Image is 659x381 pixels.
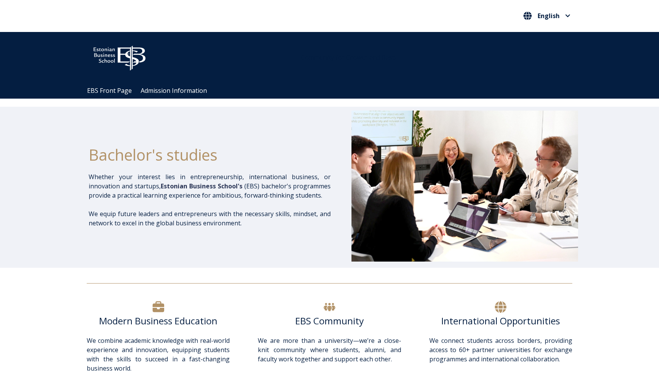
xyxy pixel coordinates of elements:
img: Bachelor's at EBS [351,111,578,262]
h6: International Opportunities [429,315,572,327]
h6: Modern Business Education [87,315,230,327]
span: Community for Growth and Resp [301,53,396,62]
h6: EBS Community [258,315,401,327]
span: We combine academic knowledge with real-world experience and innovation, equipping students with ... [87,336,230,373]
h1: Bachelor's studies [89,145,331,164]
img: ebs_logo2016_white [87,40,152,73]
div: Navigation Menu [83,83,584,99]
a: Admission Information [141,86,207,95]
p: We are more than a university—we’re a close-knit community where students, alumni, and faculty wo... [258,336,401,373]
p: We connect students across borders, providing access to 60+ partner universities for exchange pro... [429,336,572,364]
span: English [538,13,560,19]
p: Whether your interest lies in entrepreneurship, international business, or innovation and startup... [89,172,331,200]
span: Estonian Business School's [161,182,242,190]
nav: Select your language [521,10,572,22]
p: We equip future leaders and entrepreneurs with the necessary skills, mindset, and network to exce... [89,209,331,228]
button: English [521,10,572,22]
a: EBS Front Page [87,86,132,95]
